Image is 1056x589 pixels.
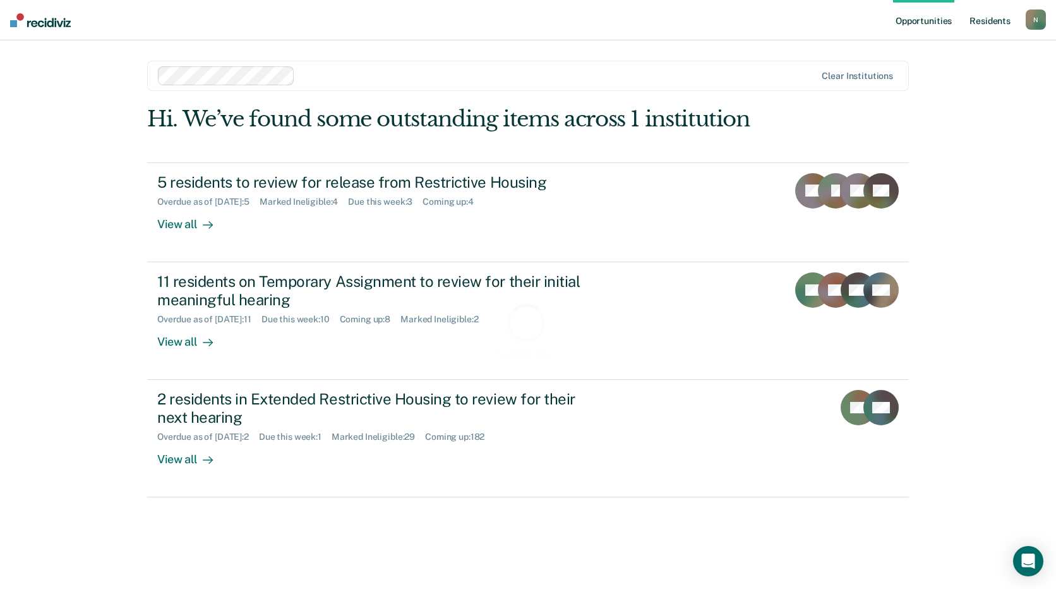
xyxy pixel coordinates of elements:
div: Due this week : 1 [259,432,332,442]
a: 5 residents to review for release from Restrictive HousingOverdue as of [DATE]:5Marked Ineligible... [147,162,909,262]
div: Coming up : 8 [340,314,401,325]
div: Due this week : 3 [348,197,423,207]
div: Marked Ineligible : 2 [400,314,488,325]
div: 11 residents on Temporary Assignment to review for their initial meaningful hearing [157,272,601,309]
div: View all [157,324,228,349]
a: 11 residents on Temporary Assignment to review for their initial meaningful hearingOverdue as of ... [147,262,909,380]
div: Open Intercom Messenger [1013,546,1043,576]
div: 2 residents in Extended Restrictive Housing to review for their next hearing [157,390,601,427]
div: Marked Ineligible : 29 [332,432,425,442]
div: View all [157,207,228,231]
a: 2 residents in Extended Restrictive Housing to review for their next hearingOverdue as of [DATE]:... [147,380,909,497]
button: N [1026,9,1046,30]
div: Overdue as of [DATE] : 2 [157,432,259,442]
div: 5 residents to review for release from Restrictive Housing [157,173,601,191]
div: Overdue as of [DATE] : 11 [157,314,261,325]
div: Coming up : 4 [423,197,484,207]
div: View all [157,442,228,466]
div: Clear institutions [822,71,893,82]
img: Recidiviz [10,13,71,27]
div: Due this week : 10 [261,314,340,325]
div: Overdue as of [DATE] : 5 [157,197,260,207]
div: Hi. We’ve found some outstanding items across 1 institution [147,106,757,132]
div: Coming up : 182 [425,432,495,442]
div: Marked Ineligible : 4 [260,197,348,207]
